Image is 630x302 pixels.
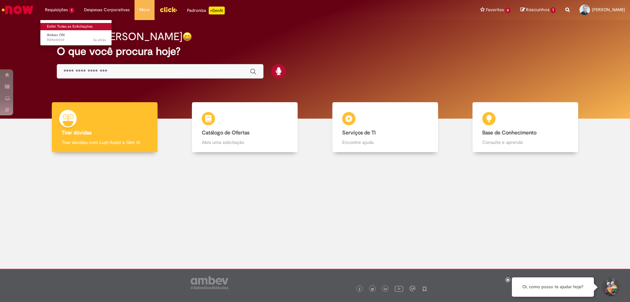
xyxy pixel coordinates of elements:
[45,7,68,13] span: Requisições
[34,102,175,152] a: Tirar dúvidas Tirar dúvidas com Lupi Assist e Gen Ai
[57,46,574,57] h2: O que você procura hoje?
[342,139,428,146] p: Encontre ajuda
[505,8,511,13] span: 8
[57,31,182,42] h2: Bom dia, [PERSON_NAME]
[84,7,130,13] span: Despesas Corporativas
[69,8,74,13] span: 1
[93,37,106,42] span: 3a atrás
[422,286,428,291] img: logo_footer_naosei.png
[1,3,34,16] img: ServiceNow
[384,287,387,291] img: logo_footer_linkedin.png
[47,37,106,43] span: R09615939
[315,102,455,152] a: Serviços de TI Encontre ajuda
[409,286,415,291] img: logo_footer_workplace.png
[526,7,550,13] span: Rascunhos
[209,7,225,14] p: +GenAi
[187,7,225,14] div: Padroniza
[182,32,192,41] img: happy-face.png
[202,129,249,136] b: Catálogo de Ofertas
[371,288,374,291] img: logo_footer_twitter.png
[175,102,315,152] a: Catálogo de Ofertas Abra uma solicitação
[191,276,228,289] img: logo_footer_ambev_rotulo_gray.png
[482,139,568,146] p: Consulte e aprenda
[395,284,403,293] img: logo_footer_youtube.png
[455,102,596,152] a: Base de Conhecimento Consulte e aprenda
[482,129,536,136] b: Base de Conhecimento
[486,7,504,13] span: Favoritos
[139,7,150,13] span: More
[342,129,376,136] b: Serviços de TI
[40,20,112,46] ul: Requisições
[512,277,594,297] div: Oi, como posso te ajudar hoje?
[600,277,620,297] button: Iniciar Conversa de Suporte
[520,7,556,13] a: Rascunhos
[62,139,148,146] p: Tirar dúvidas com Lupi Assist e Gen Ai
[47,33,65,37] span: Ambev ON
[551,7,556,13] span: 1
[40,32,113,44] a: Aberto R09615939 : Ambev ON
[62,129,92,136] b: Tirar dúvidas
[358,288,361,291] img: logo_footer_facebook.png
[40,23,113,30] a: Exibir Todas as Solicitações
[592,7,625,12] span: [PERSON_NAME]
[93,37,106,42] time: 07/03/2023 14:13:37
[159,5,177,14] img: click_logo_yellow_360x200.png
[202,139,288,146] p: Abra uma solicitação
